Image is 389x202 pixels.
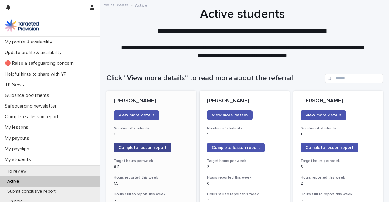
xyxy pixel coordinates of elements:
[119,146,167,150] span: Complete lesson report
[2,60,78,66] p: 🔴 Raise a safeguarding concern
[2,179,24,184] p: Active
[2,114,64,120] p: Complete a lesson report
[301,175,376,180] h3: Hours reported this week
[301,181,376,186] p: 2
[103,1,128,8] a: My students
[301,110,346,120] a: View more details
[2,103,61,109] p: Safeguarding newsletter
[114,181,189,186] p: 1.5
[305,113,341,117] span: View more details
[2,82,29,88] p: TP News
[114,132,189,137] p: 1
[114,98,189,104] p: [PERSON_NAME]
[114,192,189,197] h3: Hours still to report this week
[114,159,189,163] h3: Target hours per week
[207,164,282,169] p: 2
[207,132,282,137] p: 1
[2,157,36,163] p: My students
[119,113,154,117] span: View more details
[2,189,60,194] p: Submit conclusive report
[135,2,147,8] p: Active
[2,93,54,98] p: Guidance documents
[114,143,171,152] a: Complete lesson report
[114,126,189,131] h3: Number of students
[2,50,67,56] p: Update profile & availability
[301,192,376,197] h3: Hours still to report this week
[114,175,189,180] h3: Hours reported this week
[2,71,71,77] p: Helpful hints to share with YP
[207,192,282,197] h3: Hours still to report this week
[207,143,265,152] a: Complete lesson report
[106,74,323,83] h1: Click "View more details" to read more about the referral
[207,110,253,120] a: View more details
[305,146,353,150] span: Complete lesson report
[212,113,248,117] span: View more details
[114,164,189,169] p: 6.5
[207,126,282,131] h3: Number of students
[207,175,282,180] h3: Hours reported this week
[106,7,378,22] h1: Active students
[2,169,31,174] p: To review
[301,132,376,137] p: 1
[114,110,159,120] a: View more details
[2,146,34,152] p: My payslips
[325,74,383,83] input: Search
[2,39,57,45] p: My profile & availability
[301,126,376,131] h3: Number of students
[301,164,376,169] p: 8
[301,143,358,152] a: Complete lesson report
[207,181,282,186] p: 0
[5,19,39,32] img: M5nRWzHhSzIhMunXDL62
[301,159,376,163] h3: Target hours per week
[212,146,260,150] span: Complete lesson report
[301,98,376,104] p: [PERSON_NAME]
[2,135,34,141] p: My payouts
[207,98,282,104] p: [PERSON_NAME]
[2,125,33,130] p: My lessons
[207,159,282,163] h3: Target hours per week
